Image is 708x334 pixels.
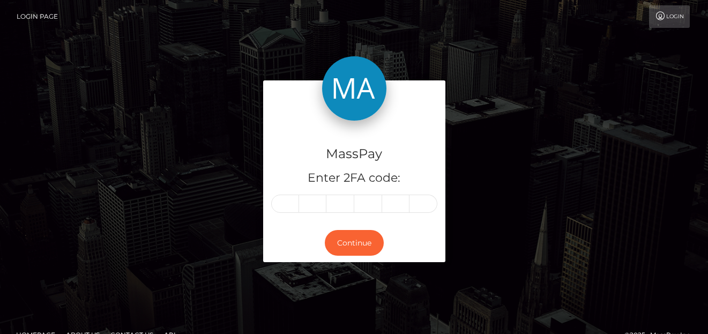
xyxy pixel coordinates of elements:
h5: Enter 2FA code: [271,170,437,187]
img: MassPay [322,56,386,121]
h4: MassPay [271,145,437,164]
a: Login Page [17,5,58,28]
button: Continue [325,230,384,256]
a: Login [649,5,690,28]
